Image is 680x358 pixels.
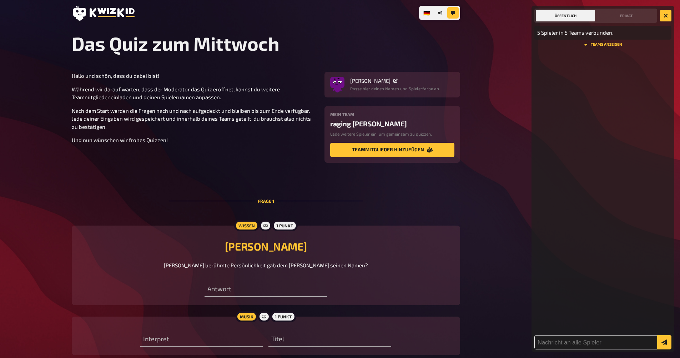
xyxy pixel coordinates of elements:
p: Und nun wünschen wir frohes Quizzen! [72,136,316,144]
button: Teammitglieder hinzufügen [330,143,454,157]
img: Avatar [330,75,344,90]
div: 1 Punkt [272,220,297,231]
h4: Mein Team [330,112,454,117]
div: 1 Punkt [271,311,296,322]
span: [PERSON_NAME] [350,77,391,84]
h2: [PERSON_NAME] [80,240,452,253]
h1: Das Quiz zum Mittwoch [72,32,460,55]
button: Privat [596,10,656,21]
p: Nach dem Start werden die Fragen nach und nach aufgedeckt und bleiben bis zum Ende verfügbar. Jed... [72,107,316,131]
div: Wissen [234,220,259,231]
div: Musik [235,311,257,322]
input: Titel [268,332,391,347]
div: raging [PERSON_NAME] [330,120,454,128]
input: Interpret [140,332,263,347]
input: Nachricht an alle Spieler [534,335,671,349]
p: 5 Spieler in 5 Teams verbunden. [537,29,669,37]
p: Während wir darauf warten, dass der Moderator das Quiz eröffnet, kannst du weitere Teammitglieder... [72,85,316,101]
li: 🇩🇪 [420,7,433,19]
button: Teams anzeigen [534,42,671,47]
p: Passe hier deinen Namen und Spielerfarbe an. [350,85,440,92]
span: [PERSON_NAME] berühmte Persönlichkeit gab dem [PERSON_NAME] seinen Namen? [164,262,368,268]
button: Avatar [330,77,344,92]
div: Frage 1 [169,181,363,221]
p: Hallo und schön, dass du dabei bist! [72,72,316,80]
p: Lade weitere Spieler ein, um gemeinsam zu quizzen. [330,131,454,137]
button: Öffentlich [536,10,595,21]
input: Antwort [205,282,327,297]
